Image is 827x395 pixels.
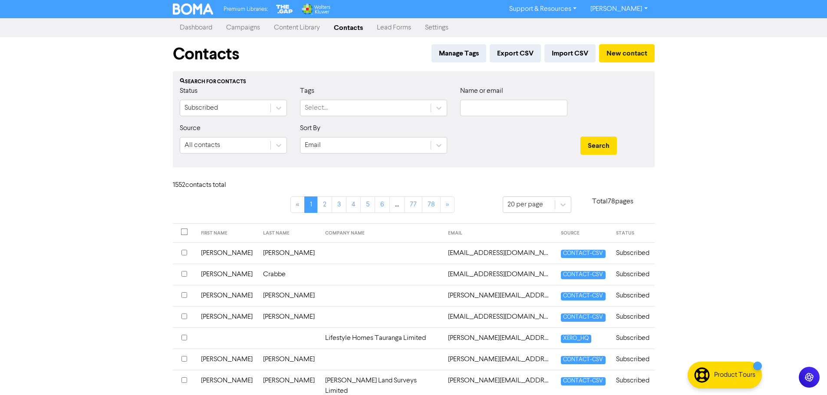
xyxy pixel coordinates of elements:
[583,2,654,16] a: [PERSON_NAME]
[332,196,346,213] a: Page 3
[611,224,655,243] th: STATUS
[320,224,443,243] th: COMPANY NAME
[219,19,267,36] a: Campaigns
[304,196,318,213] a: Page 1 is your current page
[443,285,556,306] td: aaronjensen@xtra.co.nz
[275,3,294,15] img: The Gap
[173,181,242,189] h6: 1552 contact s total
[375,196,390,213] a: Page 6
[561,313,605,322] span: CONTACT-CSV
[180,123,201,134] label: Source
[301,3,330,15] img: Wolters Kluwer
[460,86,503,96] label: Name or email
[173,3,214,15] img: BOMA Logo
[196,306,258,327] td: [PERSON_NAME]
[196,224,258,243] th: FIRST NAME
[180,86,198,96] label: Status
[561,271,605,279] span: CONTACT-CSV
[422,196,441,213] a: Page 78
[443,242,556,264] td: 2caroladams@gmail.com
[561,335,591,343] span: XERO_HQ
[611,264,655,285] td: Subscribed
[305,140,321,150] div: Email
[611,242,655,264] td: Subscribed
[432,44,486,62] button: Manage Tags
[300,86,314,96] label: Tags
[784,353,827,395] iframe: Chat Widget
[490,44,541,62] button: Export CSV
[611,306,655,327] td: Subscribed
[370,19,418,36] a: Lead Forms
[305,103,328,113] div: Select...
[443,349,556,370] td: aaron.moores@craigsip.com
[327,19,370,36] a: Contacts
[173,44,239,64] h1: Contacts
[502,2,583,16] a: Support & Resources
[258,224,320,243] th: LAST NAME
[267,19,327,36] a: Content Library
[507,199,543,210] div: 20 per page
[173,19,219,36] a: Dashboard
[196,349,258,370] td: [PERSON_NAME]
[443,327,556,349] td: aaron@lifestylehomes.co.nz
[317,196,332,213] a: Page 2
[561,250,605,258] span: CONTACT-CSV
[561,377,605,385] span: CONTACT-CSV
[258,349,320,370] td: [PERSON_NAME]
[443,264,556,285] td: 4crabbees@gmail.com
[258,242,320,264] td: [PERSON_NAME]
[185,103,218,113] div: Subscribed
[320,327,443,349] td: Lifestyle Homes Tauranga Limited
[360,196,375,213] a: Page 5
[443,306,556,327] td: aaronjvdh@gmail.com
[258,285,320,306] td: [PERSON_NAME]
[556,224,610,243] th: SOURCE
[611,349,655,370] td: Subscribed
[258,306,320,327] td: [PERSON_NAME]
[580,137,617,155] button: Search
[611,285,655,306] td: Subscribed
[346,196,361,213] a: Page 4
[300,123,320,134] label: Sort By
[196,285,258,306] td: [PERSON_NAME]
[440,196,455,213] a: »
[443,224,556,243] th: EMAIL
[571,196,655,207] p: Total 78 pages
[544,44,596,62] button: Import CSV
[418,19,455,36] a: Settings
[224,7,268,12] span: Premium Libraries:
[258,264,320,285] td: Crabbe
[561,356,605,364] span: CONTACT-CSV
[185,140,220,150] div: All contacts
[561,292,605,300] span: CONTACT-CSV
[180,78,648,86] div: Search for contacts
[611,327,655,349] td: Subscribed
[404,196,422,213] a: Page 77
[196,242,258,264] td: [PERSON_NAME]
[196,264,258,285] td: [PERSON_NAME]
[599,44,655,62] button: New contact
